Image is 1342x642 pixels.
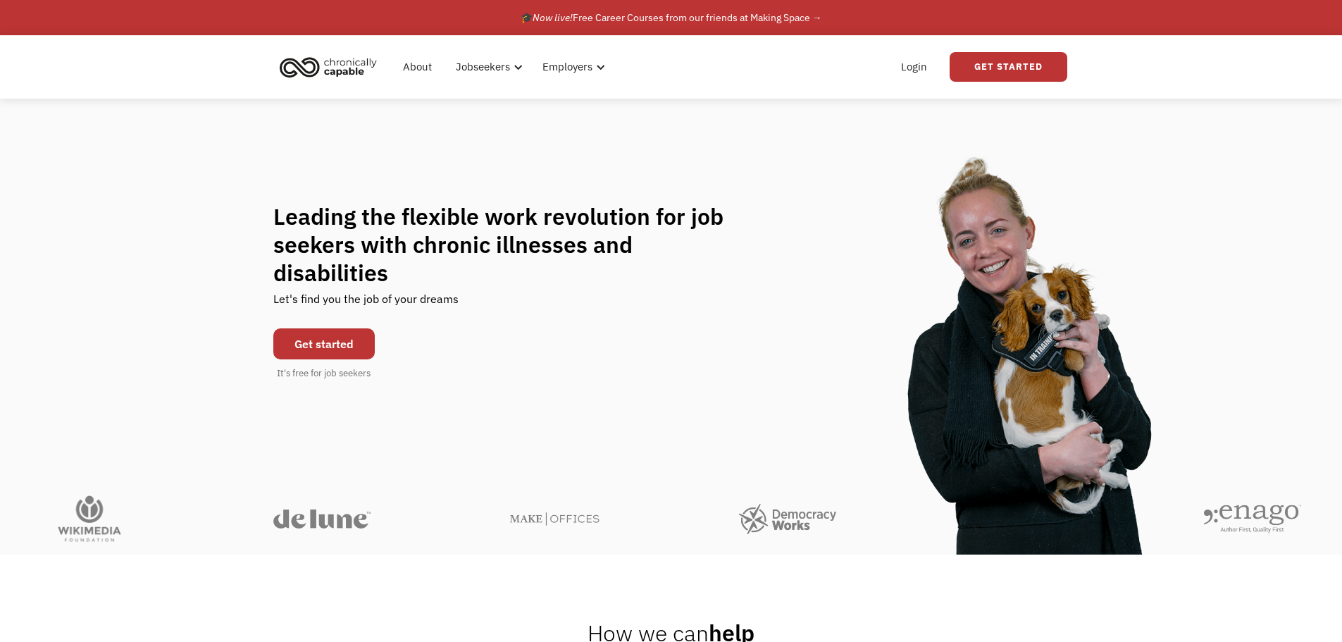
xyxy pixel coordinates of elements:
a: Login [893,44,936,89]
a: Get Started [950,52,1067,82]
div: It's free for job seekers [277,366,371,381]
div: Jobseekers [456,58,510,75]
div: Employers [542,58,592,75]
div: 🎓 Free Career Courses from our friends at Making Space → [521,9,822,26]
a: Get started [273,328,375,359]
h1: Leading the flexible work revolution for job seekers with chronic illnesses and disabilities [273,202,751,287]
div: Employers [534,44,609,89]
img: Chronically Capable logo [275,51,381,82]
a: About [394,44,440,89]
a: home [275,51,387,82]
em: Now live! [533,11,573,24]
div: Jobseekers [447,44,527,89]
div: Let's find you the job of your dreams [273,287,459,321]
